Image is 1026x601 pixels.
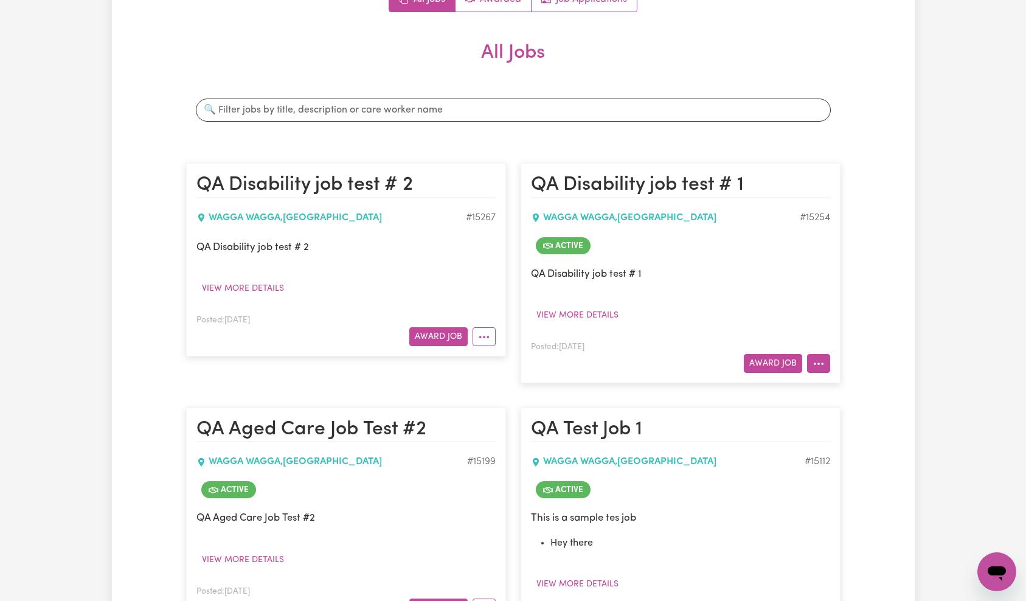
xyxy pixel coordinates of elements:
[536,481,591,498] span: Job is active
[196,588,250,596] span: Posted: [DATE]
[977,552,1016,591] iframe: Button to launch messaging window
[196,510,496,526] p: QA Aged Care Job Test #2
[807,354,830,373] button: More options
[531,418,830,442] h2: QA Test Job 1
[531,173,830,198] h2: QA Disability job test # 1
[467,454,496,469] div: Job ID #15199
[196,210,466,225] div: WAGGA WAGGA , [GEOGRAPHIC_DATA]
[196,173,496,198] h2: QA Disability job test # 2
[800,210,830,225] div: Job ID #15254
[531,266,830,282] p: QA Disability job test # 1
[196,240,496,255] p: QA Disability job test # 2
[805,454,830,469] div: Job ID #15112
[196,279,289,298] button: View more details
[196,551,289,569] button: View more details
[409,327,468,346] button: Award Job
[196,418,496,442] h2: QA Aged Care Job Test #2
[531,510,830,526] p: This is a sample tes job
[466,210,496,225] div: Job ID #15267
[186,41,841,84] h2: All Jobs
[201,481,256,498] span: Job is active
[550,536,830,551] li: Hey there
[531,306,624,325] button: View more details
[196,99,831,122] input: 🔍 Filter jobs by title, description or care worker name
[196,454,467,469] div: WAGGA WAGGA , [GEOGRAPHIC_DATA]
[536,237,591,254] span: Job is active
[531,575,624,594] button: View more details
[531,343,584,351] span: Posted: [DATE]
[473,327,496,346] button: More options
[744,354,802,373] button: Award Job
[531,210,800,225] div: WAGGA WAGGA , [GEOGRAPHIC_DATA]
[196,316,250,324] span: Posted: [DATE]
[531,454,805,469] div: WAGGA WAGGA , [GEOGRAPHIC_DATA]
